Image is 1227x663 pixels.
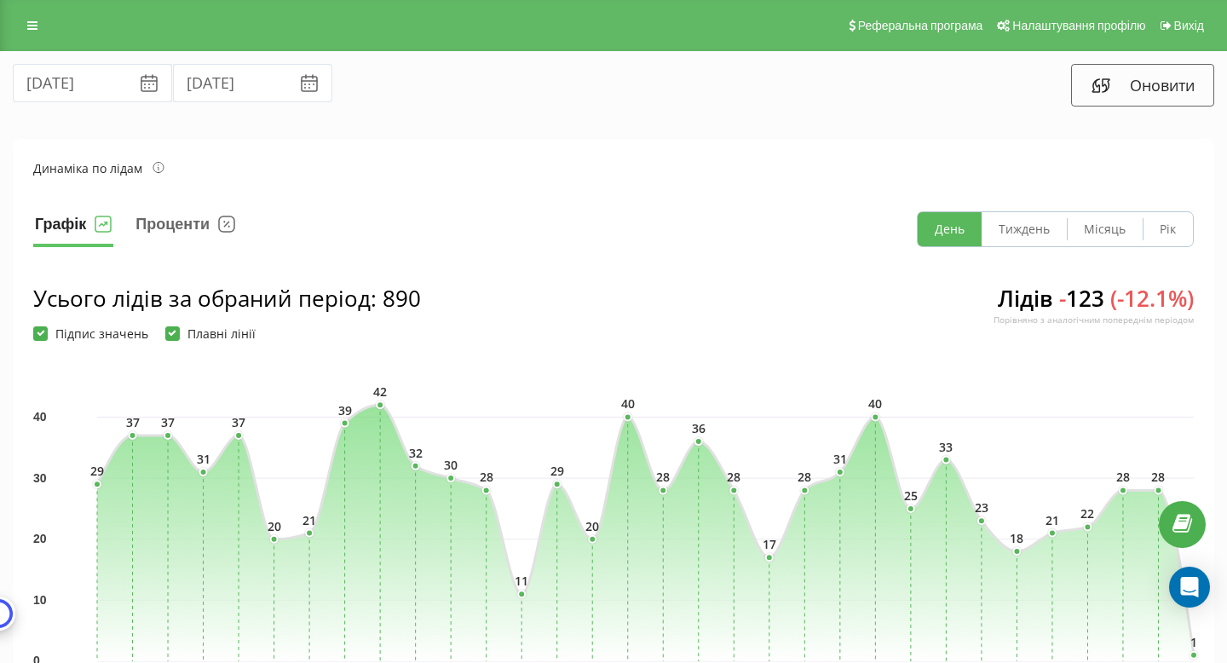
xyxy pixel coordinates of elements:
[918,212,982,246] button: День
[585,518,599,534] text: 20
[858,19,983,32] span: Реферальна програма
[994,314,1194,326] div: Порівняно з аналогічним попереднім періодом
[1067,212,1143,246] button: Місяць
[1143,212,1193,246] button: Рік
[798,469,811,485] text: 28
[621,395,635,412] text: 40
[33,532,47,545] text: 20
[994,283,1194,341] div: Лідів 123
[33,593,47,607] text: 10
[33,211,113,247] button: Графік
[1046,512,1059,528] text: 21
[1190,634,1197,650] text: 1
[1174,19,1204,32] span: Вихід
[1110,283,1194,314] span: ( - 12.1 %)
[904,487,918,504] text: 25
[338,402,352,418] text: 39
[33,159,164,177] div: Динаміка по лідам
[833,451,847,467] text: 31
[1012,19,1145,32] span: Налаштування профілю
[197,451,210,467] text: 31
[727,469,740,485] text: 28
[268,518,281,534] text: 20
[480,469,493,485] text: 28
[1151,469,1165,485] text: 28
[656,469,670,485] text: 28
[33,471,47,485] text: 30
[1169,567,1210,608] div: Open Intercom Messenger
[444,457,458,473] text: 30
[550,463,564,479] text: 29
[33,283,421,314] div: Усього лідів за обраний період : 890
[33,410,47,424] text: 40
[515,573,528,589] text: 11
[1080,505,1094,522] text: 22
[302,512,316,528] text: 21
[90,463,104,479] text: 29
[868,395,882,412] text: 40
[33,326,148,341] label: Підпис значень
[1059,283,1066,314] span: -
[165,326,256,341] label: Плавні лінії
[1010,530,1023,546] text: 18
[1071,64,1214,107] button: Оновити
[763,536,776,552] text: 17
[409,445,423,461] text: 32
[134,211,237,247] button: Проценти
[982,212,1067,246] button: Тиждень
